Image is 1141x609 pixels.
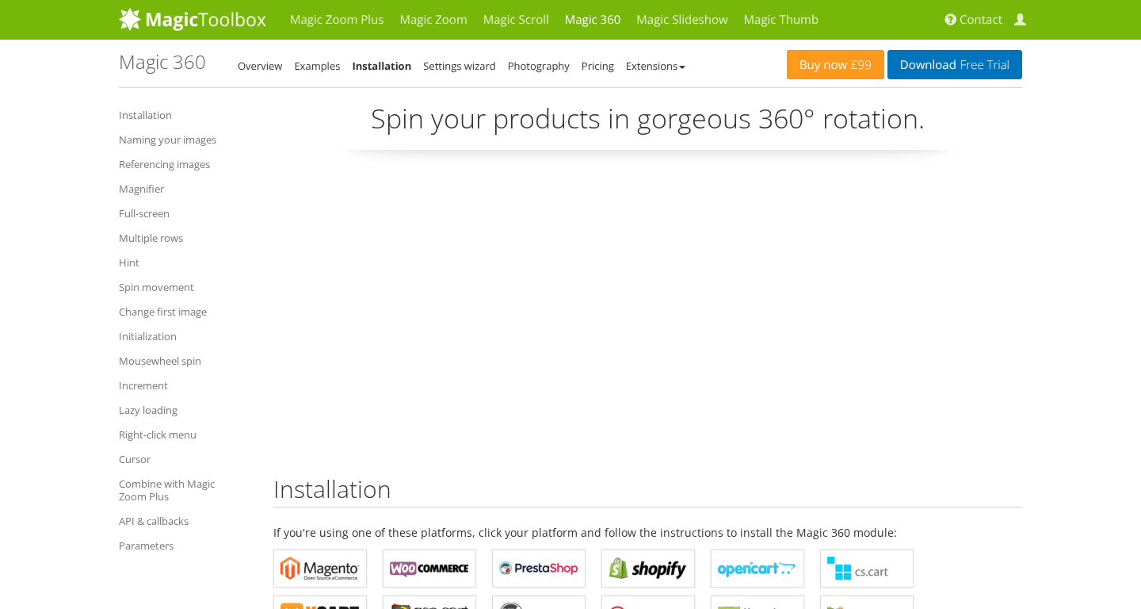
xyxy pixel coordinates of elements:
[601,550,695,588] a: Magic 360 for Shopify
[352,59,411,73] a: Installation
[294,59,340,73] a: Examples
[119,376,250,395] a: Increment
[119,450,250,469] a: Cursor
[273,523,1022,542] p: If you're using one of these platforms, click your platform and follow the instructions to instal...
[119,130,250,149] a: Naming your images
[423,59,496,73] a: Settings wizard
[492,550,586,588] a: Magic 360 for PrestaShop
[499,557,578,580] b: Magic 360 for PrestaShop
[119,52,206,72] h1: Magic 360
[119,511,250,530] a: API & callbacks
[847,59,872,71] span: £99
[390,557,469,580] b: Magic 360 for WooCommerce
[119,302,250,321] a: Change first image
[280,557,360,580] b: Magic 360 for Magento
[119,228,250,247] a: Multiple rows
[711,550,804,588] a: Magic 360 for OpenCart
[119,253,250,272] a: Hint
[960,12,1002,28] span: Contact
[119,536,250,555] a: Parameters
[119,204,250,223] a: Full-screen
[273,100,1022,150] p: Spin your products in gorgeous 360° rotation.
[119,351,250,370] a: Mousewheel spin
[609,557,688,580] b: Magic 360 for Shopify
[119,327,250,346] a: Initialization
[119,474,250,506] a: Combine with Magic Zoom Plus
[119,400,250,419] a: Lazy loading
[273,550,367,588] a: Magic 360 for Magento
[238,59,282,73] a: Overview
[119,425,250,444] a: Right-click menu
[119,155,250,174] a: Referencing images
[718,557,797,580] b: Magic 360 for OpenCart
[582,59,614,73] a: Pricing
[887,50,1022,79] a: DownloadFree Trial
[787,50,884,79] a: Buy now£99
[119,278,250,297] a: Spin movement
[956,59,1009,71] span: Free Trial
[383,550,476,588] a: Magic 360 for WooCommerce
[119,179,250,198] a: Magnifier
[626,59,685,73] a: Extensions
[827,557,906,580] b: Magic 360 for CS-Cart
[273,476,1022,507] h2: Installation
[820,550,914,588] a: Magic 360 for CS-Cart
[119,105,250,124] a: Installation
[119,7,266,31] img: MagicToolbox.com - Image tools for your website
[508,59,570,73] a: Photography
